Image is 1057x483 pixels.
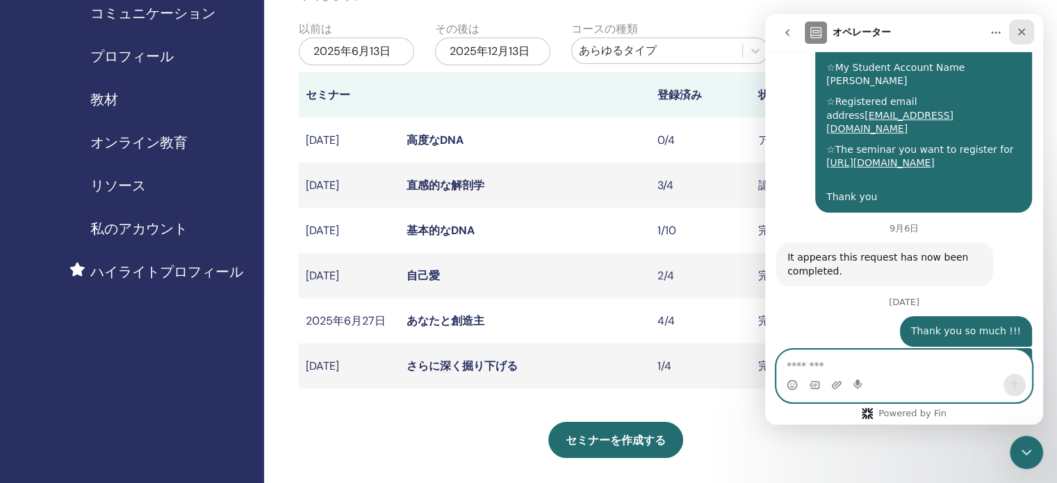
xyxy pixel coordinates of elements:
[11,284,267,302] div: [DATE]
[61,143,170,154] a: [URL][DOMAIN_NAME]
[758,313,780,328] font: 完了
[657,268,674,283] font: 2/4
[657,88,702,102] font: 登録済み
[306,223,339,238] font: [DATE]
[90,263,243,281] font: ハイライトプロフィール
[11,302,267,334] div: NAOKOさんから新しいメッセージが届きました…
[50,334,267,440] div: Hello !
[61,81,256,122] div: ☆Registered email address
[657,178,673,193] font: 3/4
[579,43,657,58] font: あらゆるタイプ
[657,223,676,238] font: 1/10
[11,334,267,441] div: NAOKOさんから新しいメッセージが届きました…
[299,22,332,36] font: 以前は
[90,133,188,152] font: オンライン教育
[407,359,518,373] a: さらに深く掘り下げる
[306,133,339,147] font: [DATE]
[61,129,256,156] div: ☆The seminar you want to register for
[407,223,475,238] a: 基本的なDNA
[407,133,464,147] a: 高度なDNA
[407,178,484,193] a: 直感的な解剖学
[758,178,825,193] font: 認証準備完了
[238,360,261,382] button: メッセージを送信…
[61,96,188,121] a: [EMAIL_ADDRESS][DOMAIN_NAME]
[571,22,638,36] font: コースの種類
[657,133,675,147] font: 0/4
[435,22,480,36] font: その後は
[566,433,666,448] font: セミナーを作成する
[11,229,267,284] div: ThetaHealingさんから新しいメッセージが届きました…
[306,268,339,283] font: [DATE]
[758,268,780,283] font: 完了
[657,359,671,373] font: 1/4
[306,313,386,328] font: 2025年6月27日
[22,237,217,264] div: It appears this request has now been completed.
[1010,436,1043,469] iframe: インターコムライブチャット
[22,366,33,377] button: 絵文字ピッカー
[313,44,391,58] font: 2025年6月13日
[88,366,99,377] button: Start recording
[90,90,118,108] font: 教材
[758,223,780,238] font: 完了
[61,163,256,190] div: Thank you
[758,359,780,373] font: 完了
[306,178,339,193] font: [DATE]
[44,366,55,377] button: Gifピッカー
[90,220,188,238] font: 私のアカウント
[90,177,146,195] font: リソース
[12,336,266,360] textarea: メッセージ...
[61,33,256,74] div: ☆My Student Account Name [PERSON_NAME]
[758,133,858,147] font: アクティブ公開済み
[66,366,77,377] button: 添付ファイルをアップロードする
[90,4,215,22] font: コミュニケーション
[407,268,440,283] a: 自己愛
[548,422,683,458] a: セミナーを作成する
[758,88,780,102] font: 状態
[306,359,339,373] font: [DATE]
[765,14,1043,425] iframe: インターコムライブチャット
[11,210,267,229] div: 9月6日
[407,313,484,328] a: あなたと創造主
[657,313,675,328] font: 4/4
[450,44,530,58] font: 2025年12月13日
[135,302,267,333] div: Thank you so much !!!
[306,88,350,102] font: セミナー
[11,229,228,272] div: It appears this request has now been completed.
[146,311,256,325] div: Thank you so much !!!
[90,47,174,65] font: プロフィール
